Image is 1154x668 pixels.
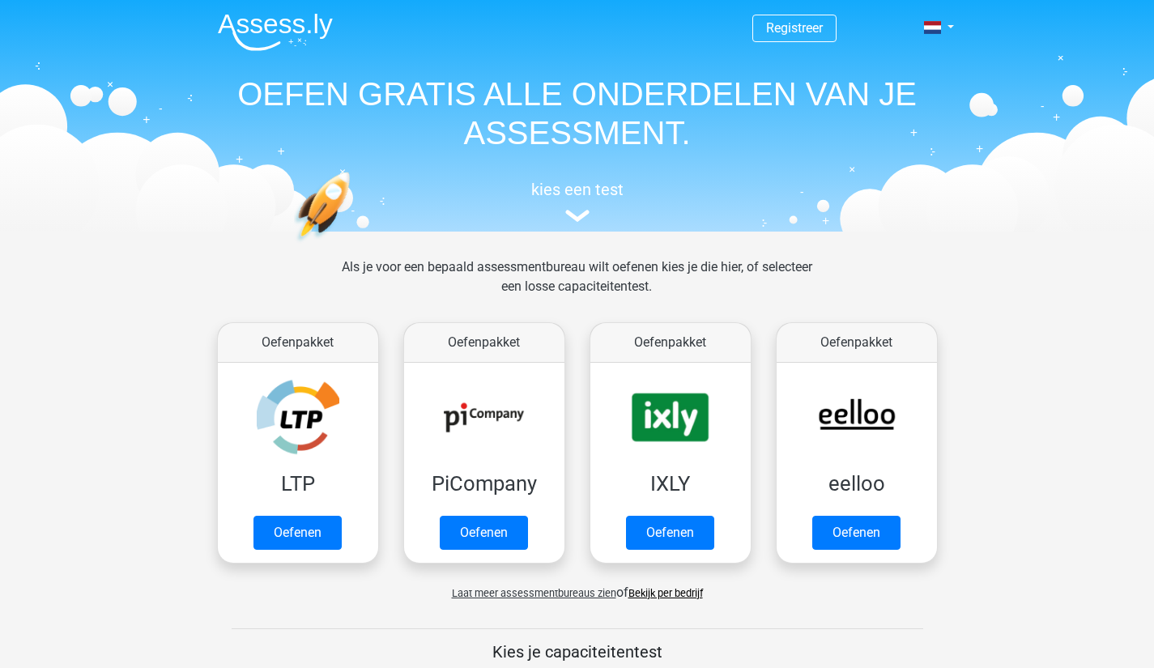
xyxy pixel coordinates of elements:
[628,587,703,599] a: Bekijk per bedrijf
[565,210,590,222] img: assessment
[626,516,714,550] a: Oefenen
[232,642,923,662] h5: Kies je capaciteitentest
[294,172,413,318] img: oefenen
[205,74,950,152] h1: OEFEN GRATIS ALLE ONDERDELEN VAN JE ASSESSMENT.
[440,516,528,550] a: Oefenen
[766,20,823,36] a: Registreer
[452,587,616,599] span: Laat meer assessmentbureaus zien
[253,516,342,550] a: Oefenen
[329,257,825,316] div: Als je voor een bepaald assessmentbureau wilt oefenen kies je die hier, of selecteer een losse ca...
[205,180,950,199] h5: kies een test
[205,570,950,602] div: of
[218,13,333,51] img: Assessly
[205,180,950,223] a: kies een test
[812,516,901,550] a: Oefenen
